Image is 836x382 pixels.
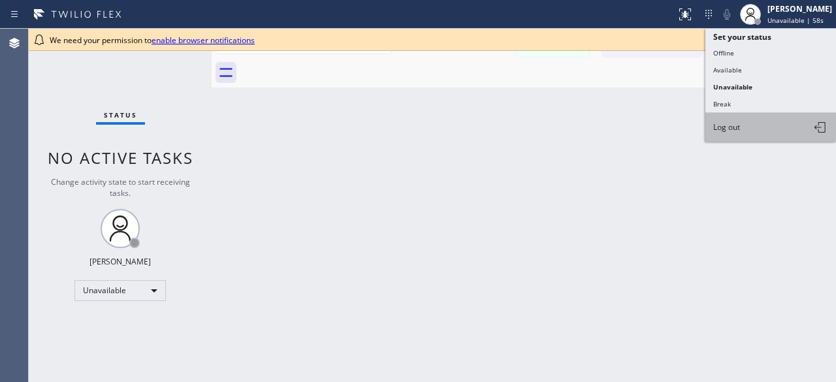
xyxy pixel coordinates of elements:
div: Unavailable [74,280,166,301]
div: [PERSON_NAME] [767,3,832,14]
span: Change activity state to start receiving tasks. [51,176,190,199]
span: Status [104,110,137,119]
button: Mute [718,5,736,24]
span: We need your permission to [50,35,255,46]
a: enable browser notifications [152,35,255,46]
span: No active tasks [48,147,193,168]
span: Unavailable | 58s [767,16,824,25]
div: [PERSON_NAME] [89,256,151,267]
